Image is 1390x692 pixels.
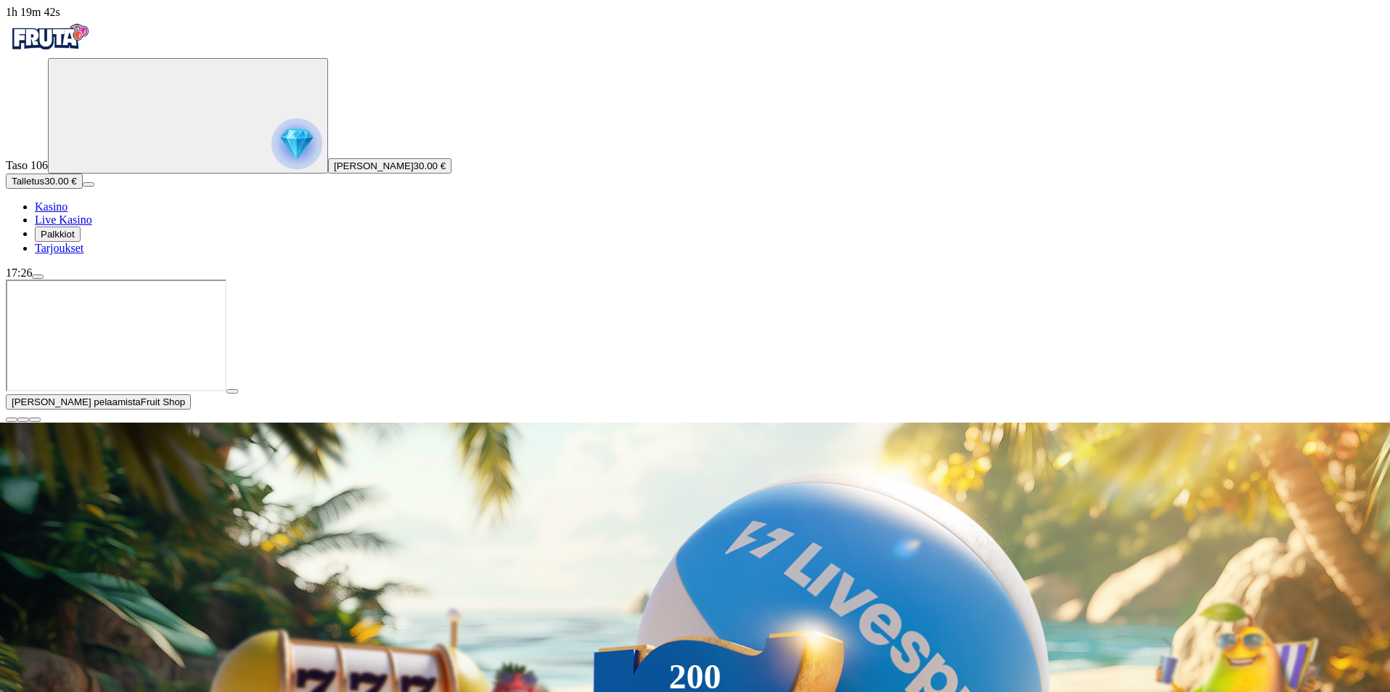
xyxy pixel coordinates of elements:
a: diamond iconKasino [35,200,68,213]
span: [PERSON_NAME] pelaamista [12,396,141,407]
span: 30.00 € [414,160,446,171]
button: fullscreen icon [29,418,41,422]
a: Fruta [6,45,93,57]
span: Fruit Shop [141,396,186,407]
span: Talletus [12,176,44,187]
a: gift-inverted iconTarjoukset [35,242,83,254]
span: Live Kasino [35,213,92,226]
a: poker-chip iconLive Kasino [35,213,92,226]
nav: Primary [6,19,1384,255]
button: menu [32,274,44,279]
span: 17:26 [6,266,32,279]
span: user session time [6,6,60,18]
img: Fruta [6,19,93,55]
button: menu [83,182,94,187]
button: Talletusplus icon30.00 € [6,174,83,189]
span: Tarjoukset [35,242,83,254]
span: Kasino [35,200,68,213]
button: chevron-down icon [17,418,29,422]
span: Taso 106 [6,159,48,171]
span: [PERSON_NAME] [334,160,414,171]
button: [PERSON_NAME]30.00 € [328,158,451,174]
button: close icon [6,418,17,422]
span: 30.00 € [44,176,76,187]
iframe: Fruit Shop [6,280,226,391]
img: reward progress [271,118,322,169]
button: play icon [226,389,238,394]
span: Palkkiot [41,229,75,240]
button: [PERSON_NAME] pelaamistaFruit Shop [6,394,191,410]
button: reward iconPalkkiot [35,227,81,242]
div: 200 [669,668,721,685]
button: reward progress [48,58,328,174]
